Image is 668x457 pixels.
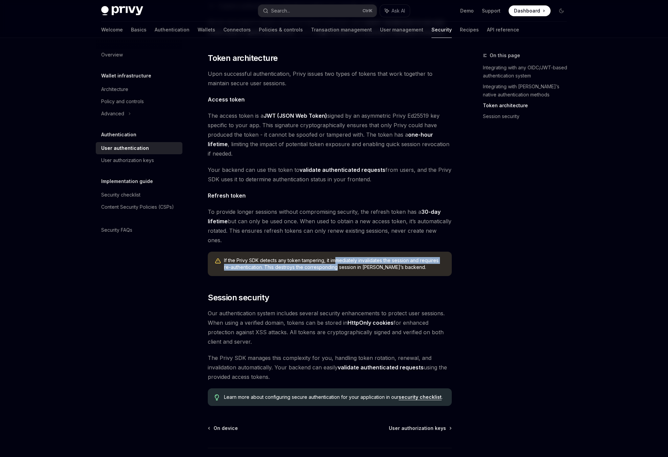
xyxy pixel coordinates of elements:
[96,154,182,166] a: User authorization keys
[392,7,405,14] span: Ask AI
[101,131,136,139] h5: Authentication
[215,394,219,401] svg: Tip
[96,83,182,95] a: Architecture
[389,425,446,432] span: User authorization keys
[348,319,394,326] strong: HttpOnly cookies
[208,69,452,88] span: Upon successful authentication, Privy issues two types of tokens that work together to maintain s...
[208,192,246,199] strong: Refresh token
[224,394,445,401] span: Learn more about configuring secure authentication for your application in our .
[380,22,423,38] a: User management
[208,292,269,303] span: Session security
[380,5,410,17] button: Ask AI
[362,8,373,14] span: Ctrl K
[96,95,182,108] a: Policy and controls
[338,364,424,371] a: validate authenticated requests
[96,49,182,61] a: Overview
[101,177,153,185] h5: Implementation guide
[101,144,149,152] div: User authentication
[514,7,540,14] span: Dashboard
[208,309,452,346] span: Our authentication system includes several security enhancements to protect user sessions. When u...
[259,22,303,38] a: Policies & controls
[311,22,372,38] a: Transaction management
[483,81,572,100] a: Integrating with [PERSON_NAME]’s native authentication methods
[131,22,147,38] a: Basics
[460,22,479,38] a: Recipes
[509,5,551,16] a: Dashboard
[482,7,500,14] a: Support
[208,353,452,382] span: The Privy SDK manages this complexity for you, handling token rotation, renewal, and invalidation...
[271,7,290,15] div: Search...
[490,51,520,60] span: On this page
[101,72,151,80] h5: Wallet infrastructure
[101,85,128,93] div: Architecture
[483,62,572,81] a: Integrating with any OIDC/JWT-based authentication system
[96,201,182,213] a: Content Security Policies (CSPs)
[208,207,452,245] span: To provide longer sessions without compromising security, the refresh token has a but can only be...
[214,425,238,432] span: On device
[198,22,215,38] a: Wallets
[101,226,132,234] div: Security FAQs
[215,258,221,265] svg: Warning
[101,22,123,38] a: Welcome
[101,191,140,199] div: Security checklist
[556,5,567,16] button: Toggle dark mode
[101,156,154,164] div: User authorization keys
[483,100,572,111] a: Token architecture
[483,111,572,122] a: Session security
[208,165,452,184] span: Your backend can use this token to from users, and the Privy SDK uses it to determine authenticat...
[208,111,452,158] span: The access token is a signed by an asymmetric Privy Ed25519 key specific to your app. This signat...
[101,203,174,211] div: Content Security Policies (CSPs)
[399,394,442,400] a: security checklist
[264,112,327,119] a: JWT (JSON Web Token)
[101,51,123,59] div: Overview
[258,5,377,17] button: Search...CtrlK
[223,22,251,38] a: Connectors
[101,110,124,118] div: Advanced
[96,189,182,201] a: Security checklist
[299,166,385,174] a: validate authenticated requests
[155,22,190,38] a: Authentication
[389,425,451,432] a: User authorization keys
[460,7,474,14] a: Demo
[487,22,519,38] a: API reference
[101,97,144,106] div: Policy and controls
[431,22,452,38] a: Security
[208,425,238,432] a: On device
[96,142,182,154] a: User authentication
[224,257,445,271] span: If the Privy SDK detects any token tampering, it immediately invalidates the session and requires...
[96,224,182,236] a: Security FAQs
[101,6,143,16] img: dark logo
[208,96,245,103] strong: Access token
[208,53,277,64] span: Token architecture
